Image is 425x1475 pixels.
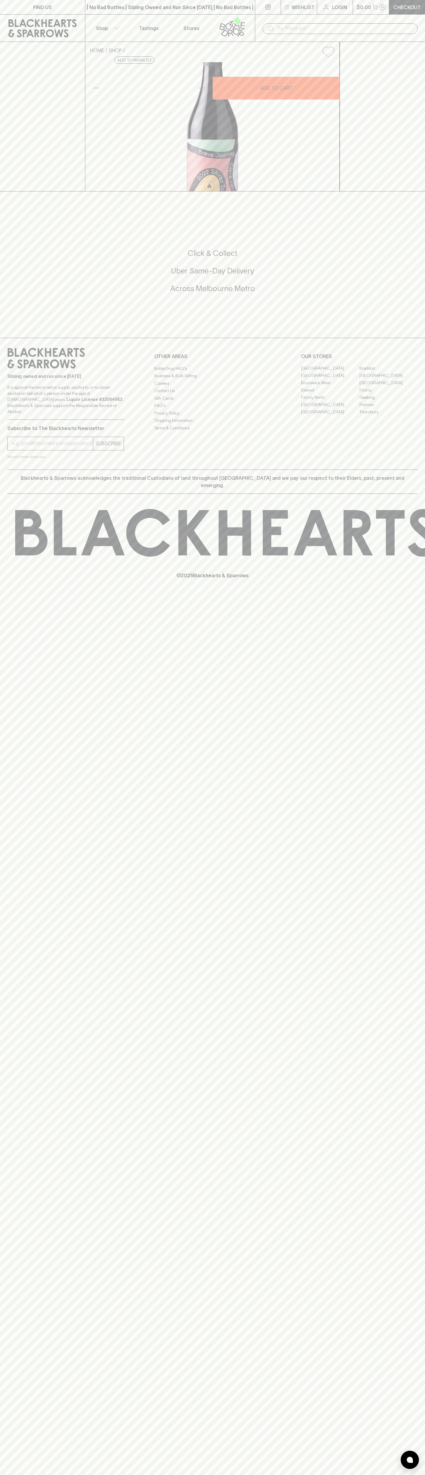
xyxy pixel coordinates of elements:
[407,1457,413,1463] img: bubble-icon
[357,4,371,11] p: $0.00
[7,373,124,379] p: Sibling owned and run since [DATE]
[154,395,271,402] a: Gift Cards
[301,379,359,387] a: Brunswick West
[7,266,418,276] h5: Uber Same-Day Delivery
[393,4,421,11] p: Checkout
[359,365,418,372] a: Braddon
[183,25,199,32] p: Stores
[154,409,271,417] a: Privacy Policy
[96,25,108,32] p: Shop
[332,4,347,11] p: Login
[359,401,418,409] a: Prahran
[7,425,124,432] p: Subscribe to The Blackhearts Newsletter
[154,372,271,380] a: Business & Bulk Gifting
[301,372,359,379] a: [GEOGRAPHIC_DATA]
[301,409,359,416] a: [GEOGRAPHIC_DATA]
[33,4,52,11] p: FIND US
[359,387,418,394] a: Fitzroy
[109,48,122,53] a: SHOP
[96,440,121,447] p: SUBSCRIBE
[7,454,124,460] p: We will never spam you
[7,224,418,326] div: Call to action block
[12,474,413,489] p: Blackhearts & Sparrows acknowledges the traditional Custodians of land throughout [GEOGRAPHIC_DAT...
[128,15,170,42] a: Tastings
[359,394,418,401] a: Geelong
[292,4,315,11] p: Wishlist
[154,365,271,372] a: Bottle Drop FAQ's
[154,402,271,409] a: FAQ's
[301,394,359,401] a: Fitzroy North
[301,401,359,409] a: [GEOGRAPHIC_DATA]
[85,62,339,191] img: 38795.png
[67,397,122,402] strong: Liquor License #32064953
[154,424,271,432] a: Terms & Conditions
[381,5,384,9] p: 0
[7,384,124,415] p: It is against the law to sell or supply alcohol to, or to obtain alcohol on behalf of a person un...
[213,77,340,100] button: ADD TO CART
[359,409,418,416] a: Thornbury
[85,15,128,42] button: Shop
[7,283,418,293] h5: Across Melbourne Metro
[115,56,154,64] button: Add to wishlist
[359,379,418,387] a: [GEOGRAPHIC_DATA]
[301,365,359,372] a: [GEOGRAPHIC_DATA]
[320,44,337,60] button: Add to wishlist
[277,24,413,33] input: Try "Pinot noir"
[154,380,271,387] a: Careers
[7,248,418,258] h5: Click & Collect
[154,417,271,424] a: Shipping Information
[139,25,159,32] p: Tastings
[301,387,359,394] a: Elwood
[359,372,418,379] a: [GEOGRAPHIC_DATA]
[90,48,104,53] a: HOME
[93,437,124,450] button: SUBSCRIBE
[154,387,271,395] a: Contact Us
[154,353,271,360] p: OTHER AREAS
[260,84,293,92] p: ADD TO CART
[301,353,418,360] p: OUR STORES
[170,15,213,42] a: Stores
[12,439,93,448] input: e.g. jane@blackheartsandsparrows.com.au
